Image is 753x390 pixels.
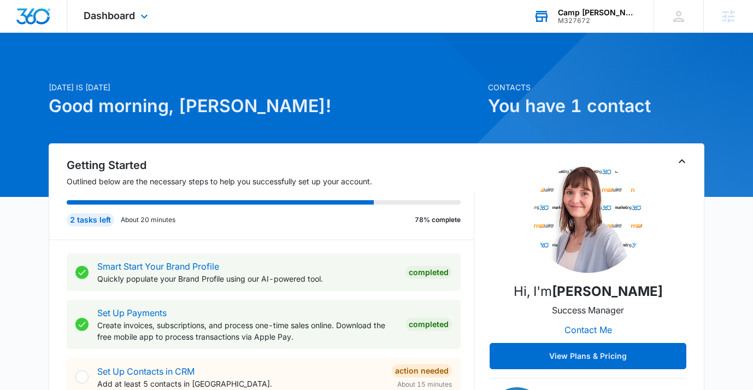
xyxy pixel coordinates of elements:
[97,319,397,342] p: Create invoices, subscriptions, and process one-time sales online. Download the free mobile app t...
[49,93,481,119] h1: Good morning, [PERSON_NAME]!
[17,18,26,26] img: logo_orange.svg
[558,17,638,25] div: account id
[490,343,686,369] button: View Plans & Pricing
[97,307,167,318] a: Set Up Payments
[97,261,219,272] a: Smart Start Your Brand Profile
[31,18,54,26] div: v 4.0.25
[84,10,135,21] span: Dashboard
[67,157,474,173] h2: Getting Started
[42,65,98,72] div: Domain Overview
[405,318,452,331] div: Completed
[488,82,704,93] p: Contacts
[67,176,474,187] p: Outlined below are the necessary steps to help you successfully set up your account.
[97,273,397,284] p: Quickly populate your Brand Profile using our AI-powered tool.
[28,28,120,37] div: Domain: [DOMAIN_NAME]
[533,164,643,273] img: Christy Perez
[675,155,689,168] button: Toggle Collapse
[121,65,184,72] div: Keywords by Traffic
[49,82,481,93] p: [DATE] is [DATE]
[554,317,623,343] button: Contact Me
[97,378,383,389] p: Add at least 5 contacts in [GEOGRAPHIC_DATA].
[121,215,175,225] p: About 20 minutes
[97,366,195,377] a: Set Up Contacts in CRM
[488,93,704,119] h1: You have 1 contact
[514,282,663,301] p: Hi, I'm
[392,364,452,377] div: Action Needed
[415,215,461,225] p: 78% complete
[67,213,114,226] div: 2 tasks left
[397,380,452,389] span: About 15 minutes
[558,8,638,17] div: account name
[109,63,117,72] img: tab_keywords_by_traffic_grey.svg
[552,283,663,299] strong: [PERSON_NAME]
[552,304,624,317] p: Success Manager
[17,28,26,37] img: website_grey.svg
[405,266,452,279] div: Completed
[30,63,38,72] img: tab_domain_overview_orange.svg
